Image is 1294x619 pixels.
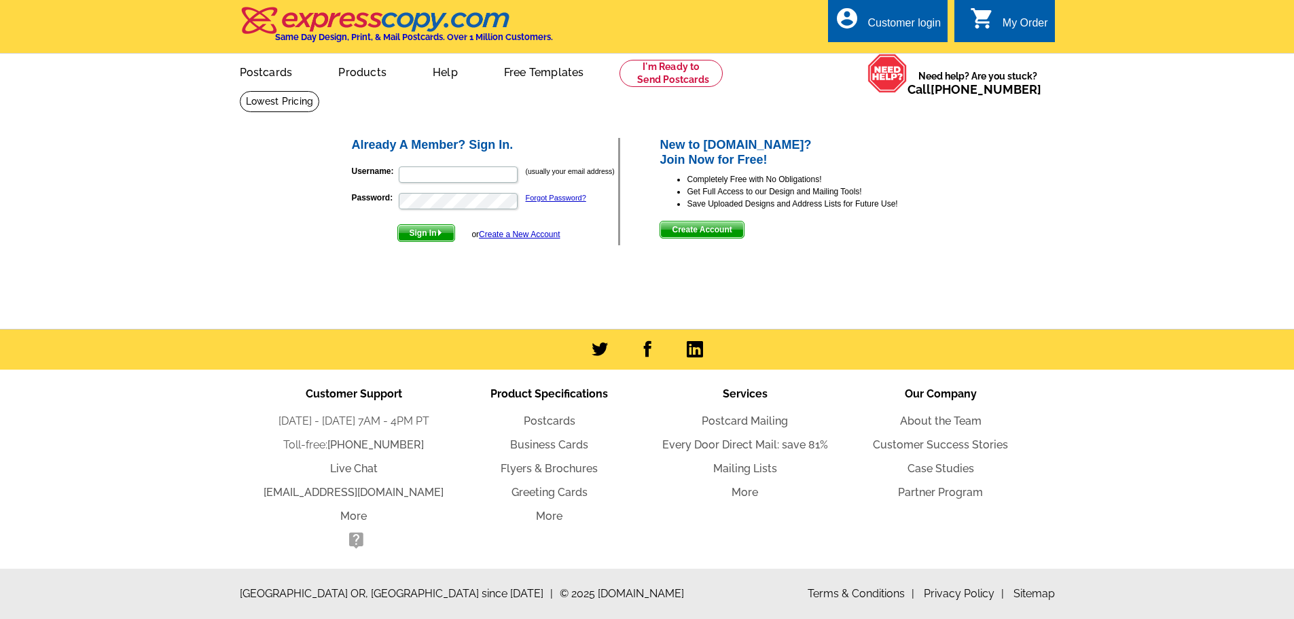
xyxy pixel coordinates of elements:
div: or [471,228,560,241]
li: Save Uploaded Designs and Address Lists for Future Use! [687,198,944,210]
i: account_circle [835,6,859,31]
a: Partner Program [898,486,983,499]
span: Product Specifications [490,387,608,400]
li: [DATE] - [DATE] 7AM - 4PM PT [256,413,452,429]
a: Mailing Lists [713,462,777,475]
li: Get Full Access to our Design and Mailing Tools! [687,185,944,198]
h4: Same Day Design, Print, & Mail Postcards. Over 1 Million Customers. [275,32,553,42]
span: Sign In [398,225,454,241]
div: My Order [1003,17,1048,36]
a: Sitemap [1013,587,1055,600]
a: More [536,510,562,523]
span: Our Company [905,387,977,400]
a: Products [317,55,408,87]
a: account_circle Customer login [835,15,941,32]
span: [GEOGRAPHIC_DATA] OR, [GEOGRAPHIC_DATA] since [DATE] [240,586,553,602]
h2: Already A Member? Sign In. [352,138,619,153]
a: [PHONE_NUMBER] [327,438,424,451]
a: Forgot Password? [526,194,586,202]
a: Every Door Direct Mail: save 81% [662,438,828,451]
a: Business Cards [510,438,588,451]
a: Free Templates [482,55,606,87]
span: Create Account [660,222,743,238]
a: Postcards [524,414,575,427]
button: Sign In [397,224,455,242]
a: Live Chat [330,462,378,475]
a: Postcards [218,55,314,87]
label: Password: [352,192,397,204]
a: [EMAIL_ADDRESS][DOMAIN_NAME] [264,486,444,499]
span: © 2025 [DOMAIN_NAME] [560,586,684,602]
a: [PHONE_NUMBER] [931,82,1041,96]
h2: New to [DOMAIN_NAME]? Join Now for Free! [660,138,944,167]
a: Greeting Cards [511,486,588,499]
a: Create a New Account [479,230,560,239]
a: About the Team [900,414,982,427]
small: (usually your email address) [526,167,615,175]
a: Privacy Policy [924,587,1004,600]
a: Help [411,55,480,87]
a: More [732,486,758,499]
a: Case Studies [907,462,974,475]
span: Need help? Are you stuck? [907,69,1048,96]
a: Flyers & Brochures [501,462,598,475]
i: shopping_cart [970,6,994,31]
div: Customer login [867,17,941,36]
button: Create Account [660,221,744,238]
a: Postcard Mailing [702,414,788,427]
img: help [867,54,907,93]
a: Customer Success Stories [873,438,1008,451]
li: Completely Free with No Obligations! [687,173,944,185]
a: More [340,510,367,523]
a: shopping_cart My Order [970,15,1048,32]
span: Call [907,82,1041,96]
a: Same Day Design, Print, & Mail Postcards. Over 1 Million Customers. [240,16,553,42]
img: button-next-arrow-white.png [437,230,443,236]
a: Terms & Conditions [808,587,914,600]
span: Services [723,387,768,400]
li: Toll-free: [256,437,452,453]
span: Customer Support [306,387,402,400]
label: Username: [352,165,397,177]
